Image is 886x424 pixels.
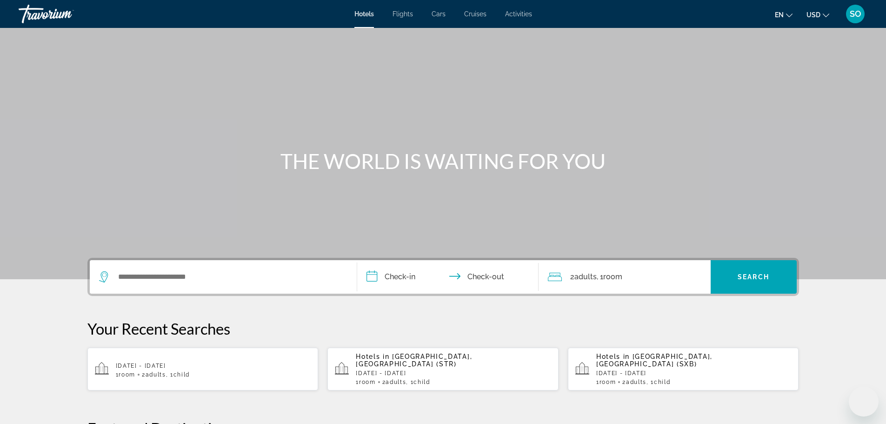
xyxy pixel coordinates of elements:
[646,379,670,385] span: , 1
[849,387,879,417] iframe: Bouton de lancement de la fenêtre de messagerie
[19,2,112,26] a: Travorium
[596,379,616,385] span: 1
[87,319,799,338] p: Your Recent Searches
[597,270,622,283] span: , 1
[596,370,792,377] p: [DATE] - [DATE]
[539,260,711,294] button: Travelers: 2 adults, 0 children
[90,260,797,294] div: Search widget
[406,379,430,385] span: , 1
[596,353,713,368] span: [GEOGRAPHIC_DATA], [GEOGRAPHIC_DATA] (SXB)
[269,149,618,173] h1: THE WORLD IS WAITING FOR YOU
[356,353,472,368] span: [GEOGRAPHIC_DATA], [GEOGRAPHIC_DATA] (STR)
[775,11,784,19] span: en
[775,8,793,21] button: Change language
[600,379,616,385] span: Room
[626,379,646,385] span: Adults
[738,273,769,281] span: Search
[356,370,551,377] p: [DATE] - [DATE]
[505,10,532,18] a: Activities
[568,347,799,391] button: Hotels in [GEOGRAPHIC_DATA], [GEOGRAPHIC_DATA] (SXB)[DATE] - [DATE]1Room2Adults, 1Child
[87,347,319,391] button: [DATE] - [DATE]1Room2Adults, 1Child
[413,379,430,385] span: Child
[806,11,820,19] span: USD
[850,9,861,19] span: SO
[386,379,406,385] span: Adults
[173,371,190,378] span: Child
[596,353,630,360] span: Hotels in
[464,10,486,18] a: Cruises
[359,379,376,385] span: Room
[843,4,867,24] button: User Menu
[603,272,622,281] span: Room
[119,371,135,378] span: Room
[142,371,166,378] span: 2
[382,379,406,385] span: 2
[622,379,646,385] span: 2
[393,10,413,18] a: Flights
[711,260,797,294] button: Search
[327,347,559,391] button: Hotels in [GEOGRAPHIC_DATA], [GEOGRAPHIC_DATA] (STR)[DATE] - [DATE]1Room2Adults, 1Child
[116,363,311,369] p: [DATE] - [DATE]
[116,371,135,378] span: 1
[432,10,446,18] a: Cars
[806,8,829,21] button: Change currency
[146,371,166,378] span: Adults
[354,10,374,18] a: Hotels
[570,270,597,283] span: 2
[356,379,375,385] span: 1
[166,371,190,378] span: , 1
[654,379,670,385] span: Child
[574,272,597,281] span: Adults
[356,353,389,360] span: Hotels in
[357,260,539,294] button: Check in and out dates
